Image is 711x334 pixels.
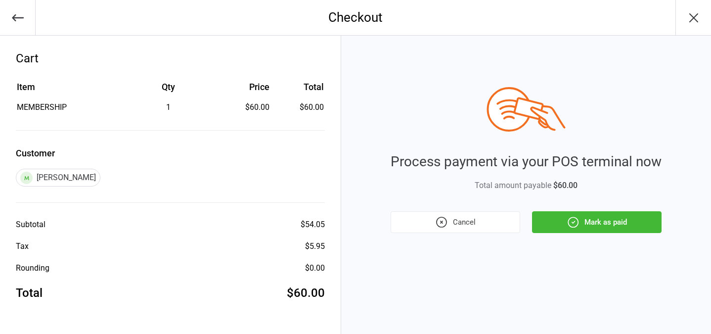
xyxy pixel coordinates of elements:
div: $54.05 [301,219,325,231]
div: Process payment via your POS terminal now [391,151,662,172]
th: Total [273,80,324,100]
div: Price [216,80,269,94]
th: Item [17,80,121,100]
button: Mark as paid [532,211,662,233]
div: Rounding [16,262,49,274]
div: $5.95 [305,240,325,252]
span: MEMBERSHIP [17,102,67,112]
label: Customer [16,146,325,160]
div: Total [16,284,43,302]
button: Cancel [391,211,520,233]
th: Qty [122,80,215,100]
div: Tax [16,240,29,252]
div: $60.00 [216,101,269,113]
span: $60.00 [553,181,578,190]
div: Total amount payable [391,180,662,191]
div: $0.00 [305,262,325,274]
div: Subtotal [16,219,45,231]
div: [PERSON_NAME] [16,169,100,187]
div: Cart [16,49,325,67]
div: $60.00 [287,284,325,302]
div: 1 [122,101,215,113]
td: $60.00 [273,101,324,113]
